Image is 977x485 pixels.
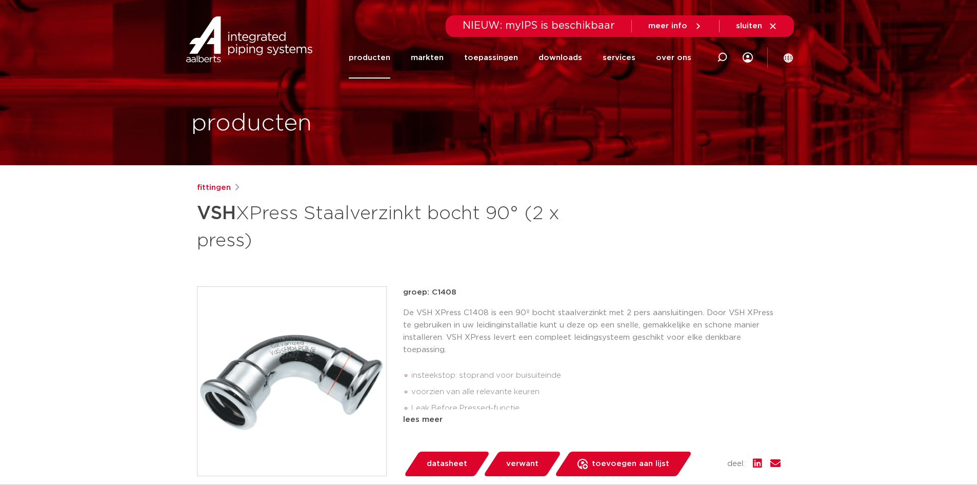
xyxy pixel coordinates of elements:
h1: XPress Staalverzinkt bocht 90° (2 x press) [197,198,582,254]
a: verwant [483,452,562,476]
a: datasheet [403,452,490,476]
a: downloads [539,37,582,79]
div: lees meer [403,414,781,426]
p: groep: C1408 [403,286,781,299]
a: fittingen [197,182,231,194]
img: Product Image for VSH XPress Staalverzinkt bocht 90° (2 x press) [197,287,386,476]
span: meer info [648,22,687,30]
li: voorzien van alle relevante keuren [411,384,781,400]
a: markten [411,37,444,79]
a: services [603,37,635,79]
li: insteekstop: stoprand voor buisuiteinde [411,367,781,384]
a: toepassingen [464,37,518,79]
strong: VSH [197,204,236,223]
a: producten [349,37,390,79]
div: my IPS [743,37,753,79]
span: datasheet [427,456,467,472]
h1: producten [191,107,312,140]
span: sluiten [736,22,762,30]
nav: Menu [349,37,691,79]
span: NIEUW: myIPS is beschikbaar [463,21,615,31]
a: over ons [656,37,691,79]
span: deel: [727,458,745,470]
li: Leak Before Pressed-functie [411,400,781,417]
a: sluiten [736,22,777,31]
span: toevoegen aan lijst [592,456,669,472]
span: verwant [506,456,539,472]
a: meer info [648,22,703,31]
p: De VSH XPress C1408 is een 90º bocht staalverzinkt met 2 pers aansluitingen. Door VSH XPress te g... [403,307,781,356]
